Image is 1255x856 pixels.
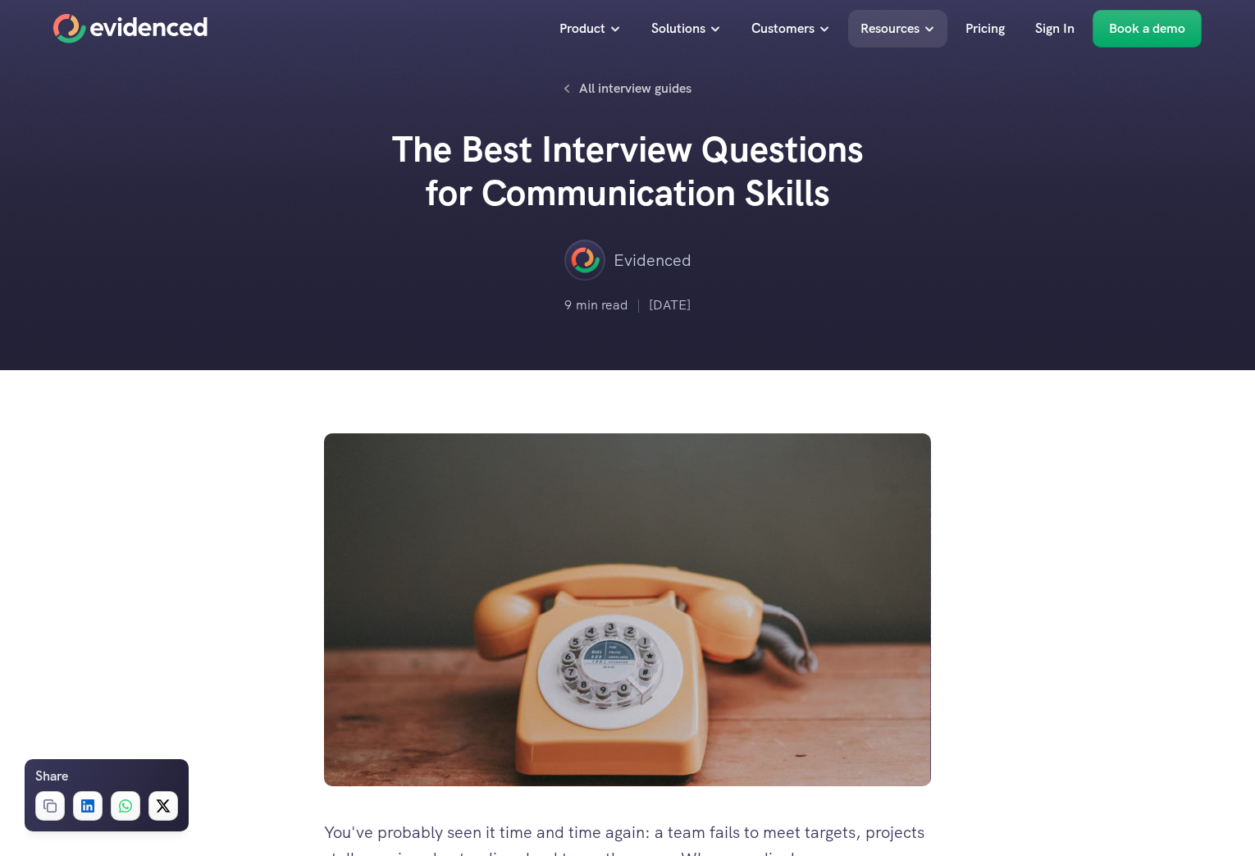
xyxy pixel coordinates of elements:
[649,295,691,316] p: [DATE]
[554,74,701,103] a: All interview guides
[53,14,208,43] a: Home
[651,18,705,39] p: Solutions
[564,295,572,316] p: 9
[1023,10,1087,48] a: Sign In
[1093,10,1202,48] a: Book a demo
[381,128,874,215] h2: The Best Interview Questions for Communication Skills
[1109,18,1185,39] p: Book a demo
[965,18,1005,39] p: Pricing
[637,295,641,316] p: |
[324,433,931,786] img: Old telephone
[751,18,815,39] p: Customers
[1035,18,1075,39] p: Sign In
[860,18,920,39] p: Resources
[614,247,691,273] p: Evidenced
[35,766,68,787] h6: Share
[576,295,628,316] p: min read
[579,78,691,99] p: All interview guides
[559,18,605,39] p: Product
[953,10,1017,48] a: Pricing
[564,240,605,281] img: ""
